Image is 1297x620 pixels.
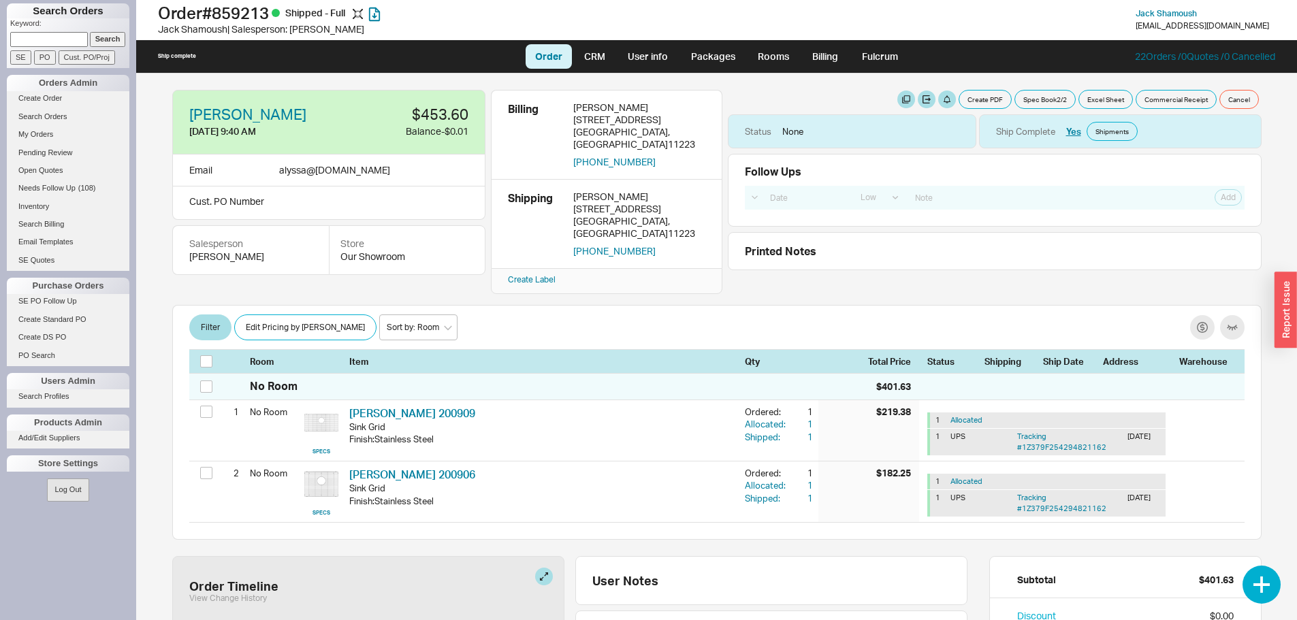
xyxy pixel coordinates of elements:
img: 200906_lg_s0knb6 [304,467,338,501]
a: Search Orders [7,110,129,124]
a: My Orders [7,127,129,142]
div: Billing [508,101,562,168]
div: 1 [788,479,813,491]
div: Follow Ups [745,165,801,178]
div: Products Admin [7,414,129,431]
button: Add [1215,189,1242,206]
a: Search Profiles [7,389,129,404]
p: Keyword: [10,18,129,32]
div: Ship complete [158,52,196,60]
div: Finish : Stainless Steel [349,495,734,507]
a: Create Label [508,274,556,284]
button: Shipped:1 [745,492,813,504]
a: Pending Review [7,146,129,160]
div: Users Admin [7,373,129,389]
a: Tracking #1Z379F254294821162 [1017,493,1106,512]
a: Needs Follow Up(108) [7,181,129,195]
button: Log Out [47,478,89,501]
a: PO Search [7,348,129,363]
a: Jack Shamoush [1136,9,1197,18]
div: None [782,125,803,137]
div: Sink Grid [349,482,734,494]
span: UPS [950,431,965,441]
span: Edit Pricing by [PERSON_NAME] [246,319,365,336]
div: No Room [250,400,299,423]
span: Shipments [1095,126,1129,137]
div: Order Timeline [189,578,278,593]
div: 1 [788,418,813,430]
div: Cust. PO Number [172,186,485,220]
div: Ship Date [1043,355,1095,368]
a: Fulcrum [852,44,908,69]
a: Create Standard PO [7,312,129,327]
button: Allocated [950,476,982,487]
div: [DATE] [1127,431,1160,453]
span: Cancel [1228,94,1250,105]
a: [PERSON_NAME] 200909 [349,406,475,420]
button: View Change History [189,593,267,603]
div: User Notes [592,573,961,588]
div: Email [189,163,212,178]
input: Search [90,32,126,46]
a: 22Orders /0Quotes /0 Cancelled [1135,50,1275,62]
span: Create PDF [967,94,1003,105]
button: [PHONE_NUMBER] [573,156,656,168]
a: Rooms [748,44,799,69]
div: Sink Grid [349,421,734,433]
a: [PERSON_NAME] [189,107,306,122]
div: Shipped: [745,431,788,443]
div: [EMAIL_ADDRESS][DOMAIN_NAME] [1136,21,1269,31]
a: [PERSON_NAME] 200906 [349,468,475,481]
a: SE PO Follow Up [7,294,129,308]
div: Total Price [868,355,919,368]
h1: Order # 859213 [158,3,652,22]
button: Commercial Receipt [1136,90,1217,109]
div: Allocated: [745,479,788,491]
button: Filter [189,314,231,340]
button: Allocated [950,415,982,425]
div: [PERSON_NAME] [573,101,705,114]
a: SPECS [313,509,330,517]
div: Status [745,125,771,137]
div: Printed Notes [745,244,1245,259]
span: Shipped - Full [285,7,347,18]
a: Create DS PO [7,330,129,344]
input: Date [763,189,850,207]
div: [DATE] [1127,493,1160,514]
div: Shipped: [745,492,788,504]
a: Inventory [7,199,129,214]
div: $401.63 [1199,573,1234,587]
div: 1 [935,476,945,487]
input: Cust. PO/Proj [59,50,115,65]
span: Filter [201,319,220,336]
button: Shipped:1 [745,431,813,443]
button: Allocated:1 [745,479,813,491]
div: $182.25 [876,467,911,479]
a: Add/Edit Suppliers [7,431,129,445]
div: 1 [935,431,945,453]
input: Note [908,189,1147,207]
input: SE [10,50,31,65]
a: CRM [575,44,615,69]
div: [PERSON_NAME] [573,191,705,203]
span: UPS [950,493,965,502]
a: SE Quotes [7,253,129,267]
a: Order [526,44,572,69]
span: ( 108 ) [78,184,96,192]
h1: Search Orders [7,3,129,18]
button: Spec Book2/2 [1014,90,1076,109]
span: Excel Sheet [1087,94,1124,105]
div: Address [1103,355,1171,368]
div: No Room [250,378,298,393]
a: Email Templates [7,235,129,249]
button: Cancel [1219,90,1259,109]
div: [STREET_ADDRESS] [573,203,705,215]
a: Billing [801,44,849,69]
div: Warehouse [1179,355,1234,368]
div: Orders Admin [7,75,129,91]
span: Jack Shamoush [1136,8,1197,18]
div: 1 [788,467,813,479]
div: Allocated: [745,418,788,430]
div: Shipping [508,191,562,257]
div: Status [927,355,976,368]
